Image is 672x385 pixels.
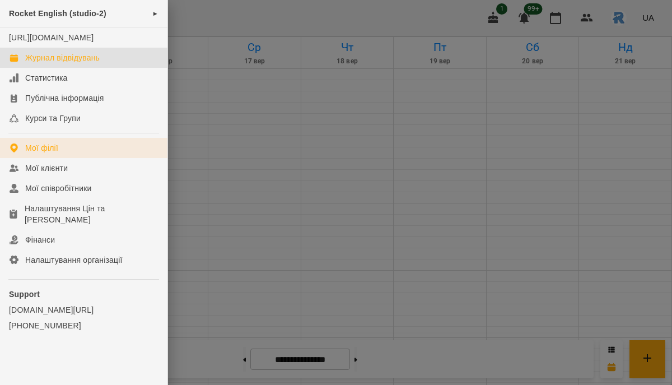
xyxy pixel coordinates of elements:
[25,163,68,174] div: Мої клієнти
[9,320,158,331] a: [PHONE_NUMBER]
[9,9,106,18] span: Rocket English (studio-2)
[25,234,55,245] div: Фінанси
[25,203,158,225] div: Налаштування Цін та [PERSON_NAME]
[25,52,100,63] div: Журнал відвідувань
[9,304,158,316] a: [DOMAIN_NAME][URL]
[9,289,158,300] p: Support
[152,9,158,18] span: ►
[25,142,58,154] div: Мої філії
[25,254,123,266] div: Налаштування організації
[25,183,92,194] div: Мої співробітники
[25,72,68,84] div: Статистика
[25,92,104,104] div: Публічна інформація
[25,113,81,124] div: Курси та Групи
[9,33,94,42] a: [URL][DOMAIN_NAME]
